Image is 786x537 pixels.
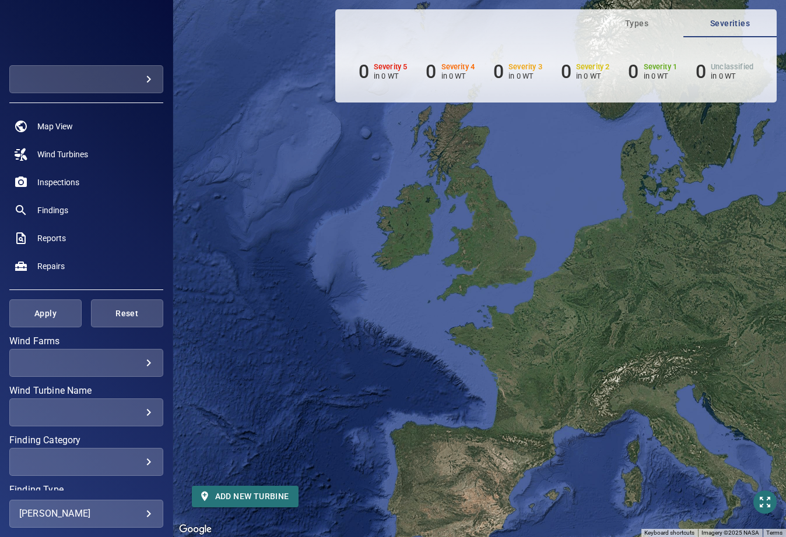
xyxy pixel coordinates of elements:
[576,72,610,80] p: in 0 WT
[9,196,163,224] a: findings noActive
[106,306,149,321] span: Reset
[9,168,163,196] a: inspections noActive
[766,529,783,536] a: Terms (opens in new tab)
[508,63,542,71] h6: Severity 3
[628,61,638,83] h6: 0
[9,386,163,395] label: Wind Turbine Name
[426,61,436,83] h6: 0
[9,448,163,476] div: Finding Category
[37,232,66,244] span: Reports
[701,529,759,536] span: Imagery ©2025 NASA
[441,72,475,80] p: in 0 WT
[37,149,88,160] span: Wind Turbines
[374,72,408,80] p: in 0 WT
[493,61,504,83] h6: 0
[711,72,753,80] p: in 0 WT
[644,529,694,537] button: Keyboard shortcuts
[493,61,542,83] li: Severity 3
[359,61,369,83] h6: 0
[508,72,542,80] p: in 0 WT
[441,63,475,71] h6: Severity 4
[201,489,289,504] span: Add new turbine
[696,61,706,83] h6: 0
[561,61,571,83] h6: 0
[9,65,163,93] div: specialistdemo
[644,63,678,71] h6: Severity 1
[9,337,163,346] label: Wind Farms
[359,61,408,83] li: Severity 5
[19,504,153,523] div: [PERSON_NAME]
[644,72,678,80] p: in 0 WT
[696,61,753,83] li: Severity Unclassified
[37,176,79,188] span: Inspections
[628,61,677,83] li: Severity 1
[176,522,215,537] img: Google
[9,398,163,426] div: Wind Turbine Name
[91,299,163,327] button: Reset
[37,204,68,216] span: Findings
[9,224,163,252] a: reports noActive
[24,306,67,321] span: Apply
[45,29,127,41] img: specialistdemo-logo
[9,349,163,377] div: Wind Farms
[9,485,163,494] label: Finding Type
[9,299,82,327] button: Apply
[597,16,676,31] span: Types
[426,61,475,83] li: Severity 4
[690,16,770,31] span: Severities
[9,252,163,280] a: repairs noActive
[9,436,163,445] label: Finding Category
[711,63,753,71] h6: Unclassified
[561,61,610,83] li: Severity 2
[9,112,163,140] a: map noActive
[576,63,610,71] h6: Severity 2
[37,260,65,272] span: Repairs
[192,486,299,507] button: Add new turbine
[176,522,215,537] a: Open this area in Google Maps (opens a new window)
[9,140,163,168] a: windturbines noActive
[374,63,408,71] h6: Severity 5
[37,121,73,132] span: Map View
